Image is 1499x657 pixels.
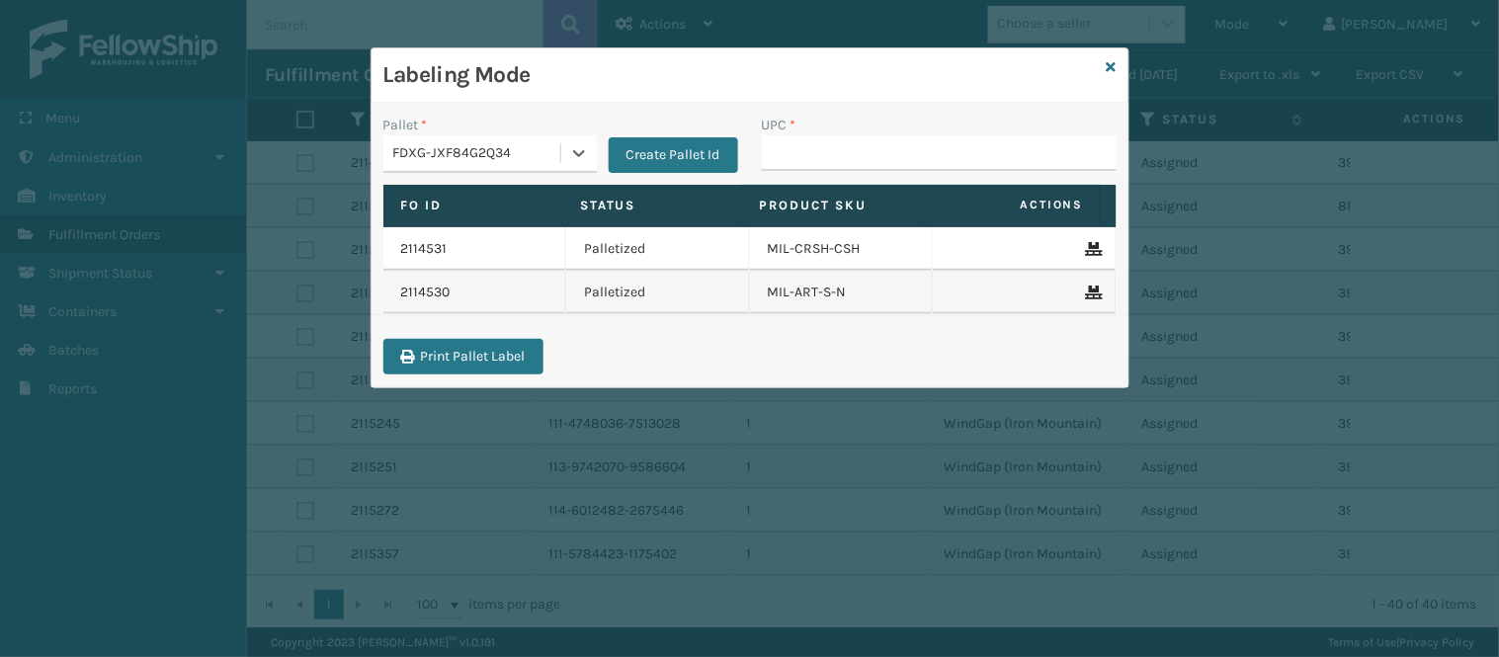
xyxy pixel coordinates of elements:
label: Product SKU [760,197,903,214]
button: Create Pallet Id [609,137,738,173]
td: MIL-CRSH-CSH [750,227,934,271]
h3: Labeling Mode [383,60,1099,90]
div: FDXG-JXF84G2Q34 [393,143,562,164]
label: UPC [762,115,796,135]
td: MIL-ART-S-N [750,271,934,314]
button: Print Pallet Label [383,339,543,374]
label: Fo Id [401,197,544,214]
label: Status [580,197,723,214]
td: Palletized [566,227,750,271]
i: Remove From Pallet [1086,242,1098,256]
label: Pallet [383,115,428,135]
td: Palletized [566,271,750,314]
i: Remove From Pallet [1086,286,1098,299]
span: Actions [927,189,1096,221]
a: 2114530 [401,283,451,302]
a: 2114531 [401,239,448,259]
